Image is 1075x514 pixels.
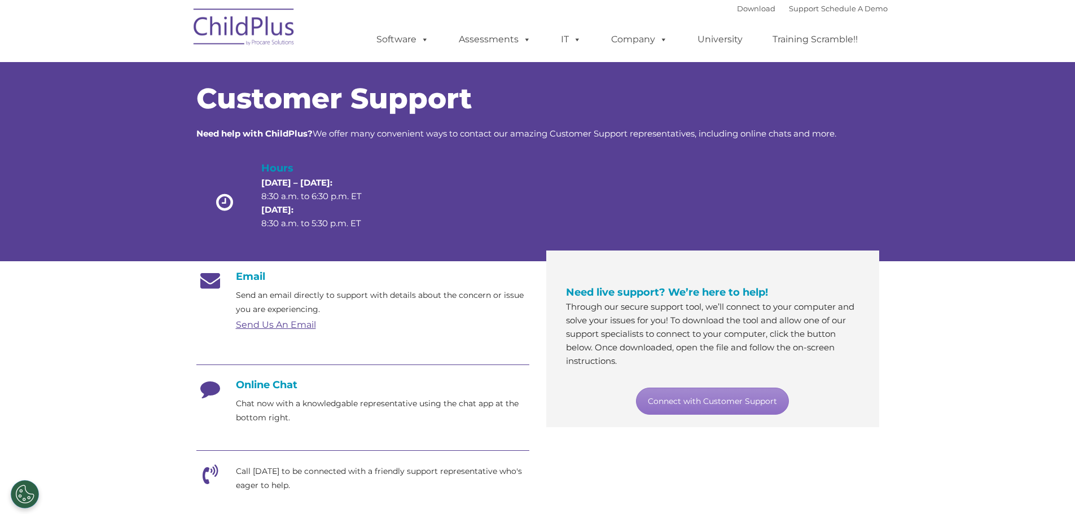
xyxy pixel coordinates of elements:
font: | [737,4,888,13]
p: Call [DATE] to be connected with a friendly support representative who's eager to help. [236,464,529,493]
button: Cookies Settings [11,480,39,508]
img: ChildPlus by Procare Solutions [188,1,301,57]
a: Support [789,4,819,13]
p: 8:30 a.m. to 6:30 p.m. ET 8:30 a.m. to 5:30 p.m. ET [261,176,381,230]
span: Need live support? We’re here to help! [566,286,768,298]
a: IT [550,28,593,51]
strong: [DATE]: [261,204,293,215]
a: Company [600,28,679,51]
a: Download [737,4,775,13]
p: Chat now with a knowledgable representative using the chat app at the bottom right. [236,397,529,425]
a: Assessments [447,28,542,51]
a: Software [365,28,440,51]
span: We offer many convenient ways to contact our amazing Customer Support representatives, including ... [196,128,836,139]
a: Training Scramble!! [761,28,869,51]
h4: Email [196,270,529,283]
h4: Hours [261,160,381,176]
span: Customer Support [196,81,472,116]
a: Schedule A Demo [821,4,888,13]
strong: [DATE] – [DATE]: [261,177,332,188]
a: Connect with Customer Support [636,388,789,415]
a: Send Us An Email [236,319,316,330]
p: Through our secure support tool, we’ll connect to your computer and solve your issues for you! To... [566,300,859,368]
p: Send an email directly to support with details about the concern or issue you are experiencing. [236,288,529,317]
a: University [686,28,754,51]
iframe: Chat Widget [1019,460,1075,514]
strong: Need help with ChildPlus? [196,128,313,139]
h4: Online Chat [196,379,529,391]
